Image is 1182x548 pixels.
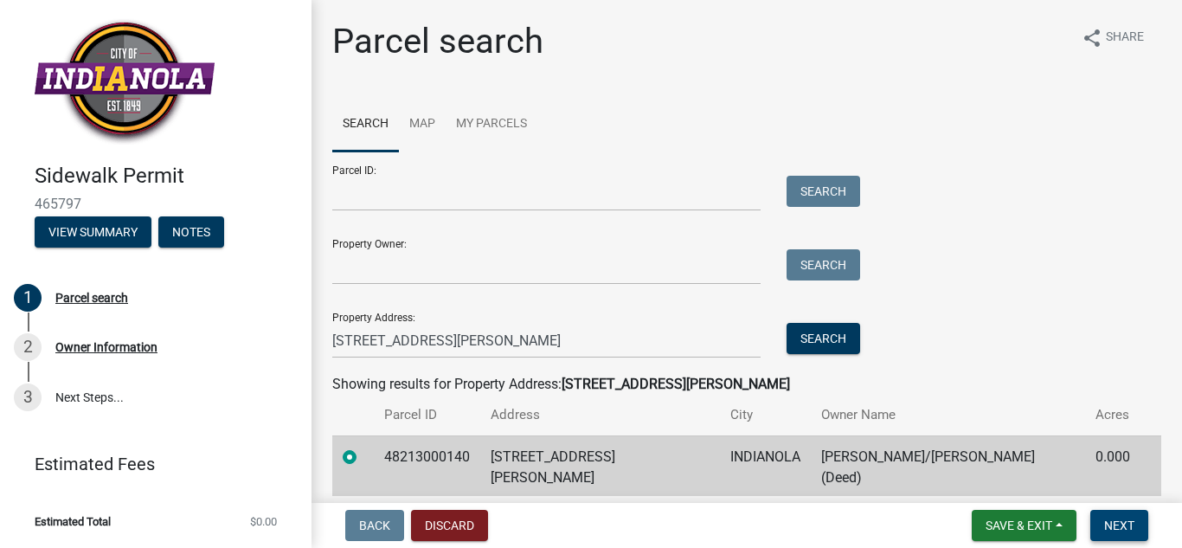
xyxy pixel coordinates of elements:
button: Discard [411,510,488,541]
a: Map [399,97,446,152]
button: View Summary [35,216,151,248]
img: City of Indianola, Iowa [35,18,215,145]
div: Owner Information [55,341,157,353]
button: Search [787,176,860,207]
i: share [1082,28,1102,48]
td: 48213000140 [374,435,480,499]
a: My Parcels [446,97,537,152]
button: Save & Exit [972,510,1076,541]
td: INDIANOLA [720,435,811,499]
wm-modal-confirm: Notes [158,226,224,240]
span: $0.00 [250,516,277,527]
span: 465797 [35,196,277,212]
button: Next [1090,510,1148,541]
h4: Sidewalk Permit [35,164,298,189]
a: Estimated Fees [14,447,284,481]
th: Parcel ID [374,395,480,435]
td: 0.000 [1085,435,1140,499]
h1: Parcel search [332,21,543,62]
strong: [STREET_ADDRESS][PERSON_NAME] [562,376,790,392]
td: [PERSON_NAME]/[PERSON_NAME] (Deed) [811,435,1085,499]
div: 2 [14,333,42,361]
a: Search [332,97,399,152]
span: Next [1104,519,1134,532]
button: Notes [158,216,224,248]
div: Parcel search [55,292,128,304]
div: 1 [14,284,42,312]
span: Estimated Total [35,516,111,527]
th: Acres [1085,395,1140,435]
div: Showing results for Property Address: [332,374,1161,395]
span: Back [359,519,390,532]
th: City [720,395,811,435]
wm-modal-confirm: Summary [35,226,151,240]
button: Back [345,510,404,541]
td: [STREET_ADDRESS][PERSON_NAME] [480,435,720,499]
span: Save & Exit [986,519,1052,532]
button: Search [787,249,860,280]
button: shareShare [1068,21,1158,55]
th: Owner Name [811,395,1085,435]
div: 3 [14,384,42,411]
span: Share [1106,28,1144,48]
th: Address [480,395,720,435]
button: Search [787,323,860,354]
